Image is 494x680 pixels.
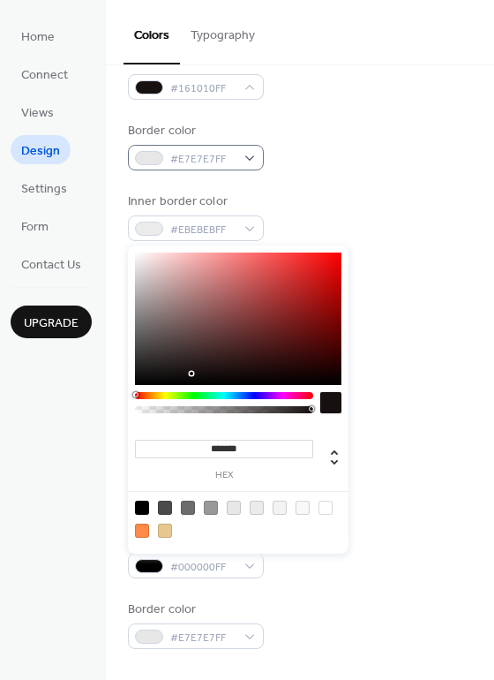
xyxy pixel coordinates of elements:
[170,79,236,98] span: #161010FF
[135,471,313,480] label: hex
[11,21,65,50] a: Home
[11,59,79,88] a: Connect
[135,501,149,515] div: rgb(0, 0, 0)
[11,249,92,278] a: Contact Us
[135,524,149,538] div: rgb(255, 137, 70)
[170,221,236,239] span: #EBEBEBFF
[128,193,260,211] div: Inner border color
[250,501,264,515] div: rgb(235, 235, 235)
[318,501,333,515] div: rgb(255, 255, 255)
[21,256,81,275] span: Contact Us
[21,142,60,161] span: Design
[21,180,67,199] span: Settings
[170,629,236,647] span: #E7E7E7FF
[11,211,59,240] a: Form
[128,122,260,140] div: Border color
[128,51,260,70] div: Text color
[128,601,260,619] div: Border color
[24,314,79,333] span: Upgrade
[204,501,218,515] div: rgb(153, 153, 153)
[11,173,78,202] a: Settings
[21,28,55,47] span: Home
[11,135,71,164] a: Design
[21,66,68,85] span: Connect
[273,501,287,515] div: rgb(243, 243, 243)
[181,501,195,515] div: rgb(108, 108, 108)
[296,501,310,515] div: rgb(248, 248, 248)
[21,218,49,237] span: Form
[170,558,236,577] span: #000000FF
[11,306,92,338] button: Upgrade
[158,524,172,538] div: rgb(230, 199, 142)
[158,501,172,515] div: rgb(74, 74, 74)
[21,104,54,123] span: Views
[227,501,241,515] div: rgb(231, 231, 231)
[11,97,64,126] a: Views
[170,150,236,169] span: #E7E7E7FF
